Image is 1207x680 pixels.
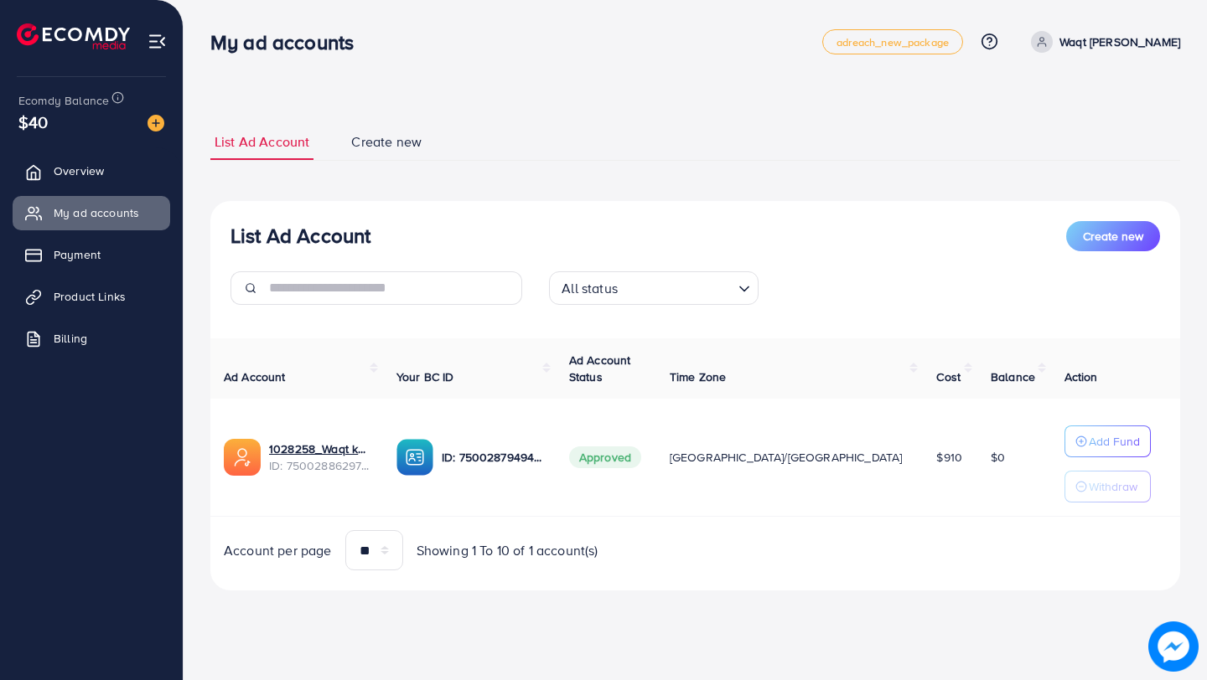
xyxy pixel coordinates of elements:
span: Product Links [54,288,126,305]
span: Approved [569,446,641,468]
img: ic-ads-acc.e4c84228.svg [224,439,261,476]
span: Showing 1 To 10 of 1 account(s) [417,541,598,560]
span: Action [1065,368,1098,385]
div: <span class='underline'>1028258_Waqt ka sheikh_1746297408644</span></br>7500288629747695634 [269,440,370,475]
span: Ecomdy Balance [18,92,109,109]
a: Billing [13,322,170,355]
p: Add Fund [1089,431,1140,451]
a: adreach_new_package [822,29,963,54]
span: [GEOGRAPHIC_DATA]/[GEOGRAPHIC_DATA] [670,449,903,466]
span: $910 [936,449,962,466]
span: Ad Account Status [569,352,631,385]
span: List Ad Account [215,132,309,152]
span: All status [558,276,621,301]
h3: My ad accounts [210,30,367,54]
span: ID: 7500288629747695634 [269,457,370,474]
a: Payment [13,238,170,271]
div: Search for option [549,271,759,305]
span: adreach_new_package [837,37,949,48]
span: Create new [1083,228,1143,245]
p: Withdraw [1089,477,1137,497]
span: $0 [991,449,1005,466]
span: My ad accounts [54,204,139,221]
span: Create new [351,132,422,152]
a: Overview [13,154,170,188]
span: Balance [991,368,1035,385]
span: $40 [18,110,48,134]
span: Account per page [224,541,332,560]
span: Ad Account [224,368,286,385]
img: ic-ba-acc.ded83a64.svg [396,439,433,476]
h3: List Ad Account [231,224,370,248]
span: Time Zone [670,368,726,385]
img: menu [148,32,167,51]
span: Payment [54,246,101,263]
a: My ad accounts [13,196,170,229]
button: Create new [1066,221,1160,251]
button: Add Fund [1065,425,1151,457]
span: Billing [54,330,87,347]
a: Product Links [13,280,170,313]
img: image [1148,621,1199,672]
a: Waqt [PERSON_NAME] [1024,31,1180,53]
p: Waqt [PERSON_NAME] [1059,32,1180,52]
span: Your BC ID [396,368,454,385]
img: logo [17,23,130,49]
a: 1028258_Waqt ka sheikh_1746297408644 [269,440,370,457]
button: Withdraw [1065,471,1151,502]
p: ID: 7500287949469663250 [442,447,542,467]
input: Search for option [623,273,732,301]
span: Overview [54,162,104,179]
img: image [148,115,164,131]
span: Cost [936,368,961,385]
